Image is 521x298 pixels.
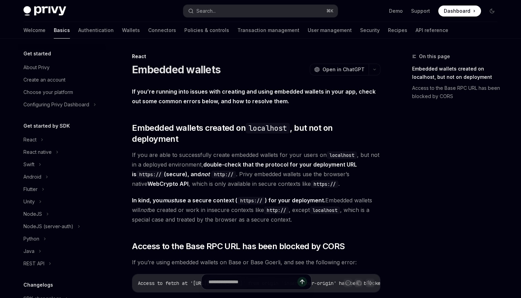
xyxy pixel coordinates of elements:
[264,206,289,214] code: http://
[23,100,89,109] div: Configuring Privy Dashboard
[54,22,70,39] a: Basics
[23,122,70,130] h5: Get started by SDK
[132,88,376,105] strong: If you’re running into issues with creating and using embedded wallets in your app, check out som...
[237,22,299,39] a: Transaction management
[23,148,52,156] div: React native
[23,76,65,84] div: Create an account
[23,160,34,169] div: Swift
[23,88,73,96] div: Choose your platform
[163,197,176,204] em: must
[308,22,352,39] a: User management
[389,8,403,14] a: Demo
[136,171,164,178] code: https://
[311,180,338,188] code: https://
[23,259,44,268] div: REST API
[132,150,380,189] span: If you are able to successfully create embedded wallets for your users on , but not in a deployed...
[23,222,73,231] div: NodeJS (server-auth)
[23,6,66,16] img: dark logo
[122,22,140,39] a: Wallets
[246,123,290,134] code: localhost
[23,63,50,72] div: About Privy
[196,7,216,15] div: Search...
[388,22,407,39] a: Recipes
[23,22,45,39] a: Welcome
[132,197,325,204] strong: In kind, you use a secure context ( ) for your deployment.
[211,171,236,178] code: http://
[326,8,334,14] span: ⌘ K
[140,206,149,213] em: not
[132,161,357,178] strong: double-check that the protocol for your deployment URL is (secure), and
[411,8,430,14] a: Support
[132,241,345,252] span: Access to the Base RPC URL has been blocked by CORS
[444,8,470,14] span: Dashboard
[297,277,307,287] button: Send message
[132,53,380,60] div: React
[184,22,229,39] a: Policies & controls
[310,206,340,214] code: localhost
[23,136,37,144] div: React
[201,171,210,178] em: not
[132,123,380,145] span: Embedded wallets created on , but not on deployment
[148,22,176,39] a: Connectors
[23,173,41,181] div: Android
[18,74,106,86] a: Create an account
[360,22,380,39] a: Security
[23,198,35,206] div: Unity
[323,66,365,73] span: Open in ChatGPT
[78,22,114,39] a: Authentication
[412,83,503,102] a: Access to the Base RPC URL has been blocked by CORS
[18,61,106,74] a: About Privy
[310,64,369,75] button: Open in ChatGPT
[23,210,42,218] div: NodeJS
[487,6,498,17] button: Toggle dark mode
[23,235,39,243] div: Python
[23,281,53,289] h5: Changelogs
[183,5,338,17] button: Search...⌘K
[23,50,51,58] h5: Get started
[412,63,503,83] a: Embedded wallets created on localhost, but not on deployment
[23,247,34,255] div: Java
[327,151,357,159] code: localhost
[237,197,265,204] code: https://
[23,185,38,193] div: Flutter
[419,52,450,61] span: On this page
[132,63,221,76] h1: Embedded wallets
[132,195,380,224] span: Embedded wallets will be created or work in insecure contexts like , except , which is a special ...
[416,22,448,39] a: API reference
[147,180,188,188] a: WebCrypto API
[18,86,106,98] a: Choose your platform
[438,6,481,17] a: Dashboard
[132,257,380,267] span: If you’re using embedded wallets on Base or Base Goerli, and see the following error:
